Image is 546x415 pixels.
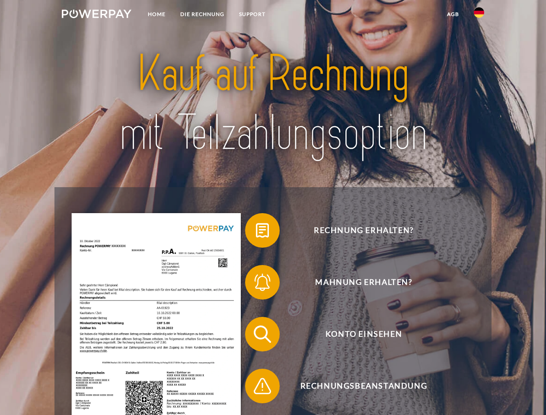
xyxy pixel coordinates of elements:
img: qb_bell.svg [252,271,273,293]
span: Konto einsehen [258,317,469,351]
img: de [474,7,484,18]
span: Mahnung erhalten? [258,265,469,300]
button: Mahnung erhalten? [245,265,470,300]
span: Rechnung erhalten? [258,213,469,248]
button: Konto einsehen [245,317,470,351]
a: Home [140,6,173,22]
button: Rechnung erhalten? [245,213,470,248]
img: qb_search.svg [252,323,273,345]
img: logo-powerpay-white.svg [62,10,131,18]
img: qb_bill.svg [252,220,273,241]
img: qb_warning.svg [252,375,273,397]
a: SUPPORT [232,6,273,22]
a: agb [440,6,466,22]
button: Rechnungsbeanstandung [245,369,470,403]
a: DIE RECHNUNG [173,6,232,22]
span: Rechnungsbeanstandung [258,369,469,403]
img: title-powerpay_de.svg [83,41,463,166]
